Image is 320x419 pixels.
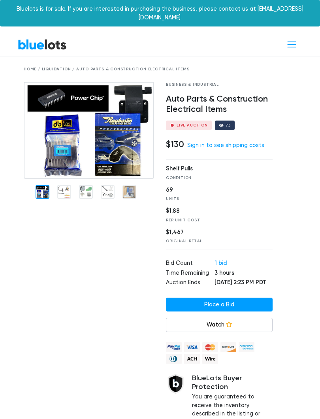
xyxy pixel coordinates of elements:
div: Business & Industrial [166,82,273,88]
img: mastercard-42073d1d8d11d6635de4c079ffdb20a4f30a903dc55d1612383a1b395dd17f39.png [202,342,218,352]
td: [DATE] 2:23 PM PDT [215,278,273,288]
div: 69 [166,186,262,194]
div: Live Auction [177,123,208,127]
div: Home / Liquidation / Auto Parts & Construction Electrical Items [24,66,296,72]
a: BlueLots [18,39,67,50]
h5: BlueLots Buyer Protection [192,374,273,391]
a: Watch [166,318,273,332]
div: Shelf Pulls [166,164,262,173]
img: discover-82be18ecfda2d062aad2762c1ca80e2d36a4073d45c9e0ffae68cd515fbd3d32.png [220,342,236,352]
img: 097bf01c-8316-4967-b18f-9f1db973ca4f-1745378321.jpg [24,82,154,179]
button: Toggle navigation [281,37,302,52]
div: 73 [226,123,231,127]
div: Original Retail [166,238,262,244]
a: Sign in to see shipping costs [187,142,264,149]
td: 3 hours [215,269,273,279]
h4: Auto Parts & Construction Electrical Items [166,94,273,115]
img: buyer_protection_shield-3b65640a83011c7d3ede35a8e5a80bfdfaa6a97447f0071c1475b91a4b0b3d01.png [166,374,186,394]
img: visa-79caf175f036a155110d1892330093d4c38f53c55c9ec9e2c3a54a56571784bb.png [184,342,200,352]
td: Time Remaining [166,269,215,279]
img: wire-908396882fe19aaaffefbd8e17b12f2f29708bd78693273c0e28e3a24408487f.png [202,354,218,364]
img: ach-b7992fed28a4f97f893c574229be66187b9afb3f1a8d16a4691d3d3140a8ab00.png [184,354,200,364]
div: Condition [166,175,262,181]
td: Bid Count [166,259,215,269]
a: Place a Bid [166,298,273,312]
h4: $130 [166,139,184,149]
a: 1 bid [215,259,227,266]
img: paypal_credit-80455e56f6e1299e8d57f40c0dcee7b8cd4ae79b9eccbfc37e2480457ba36de9.png [166,342,182,352]
img: american_express-ae2a9f97a040b4b41f6397f7637041a5861d5f99d0716c09922aba4e24c8547d.png [239,342,254,352]
td: Auction Ends [166,278,215,288]
div: Units [166,196,262,202]
div: $1.88 [166,207,262,215]
div: Per Unit Cost [166,217,262,223]
div: $1,467 [166,228,262,237]
img: diners_club-c48f30131b33b1bb0e5d0e2dbd43a8bea4cb12cb2961413e2f4250e06c020426.png [166,354,182,364]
